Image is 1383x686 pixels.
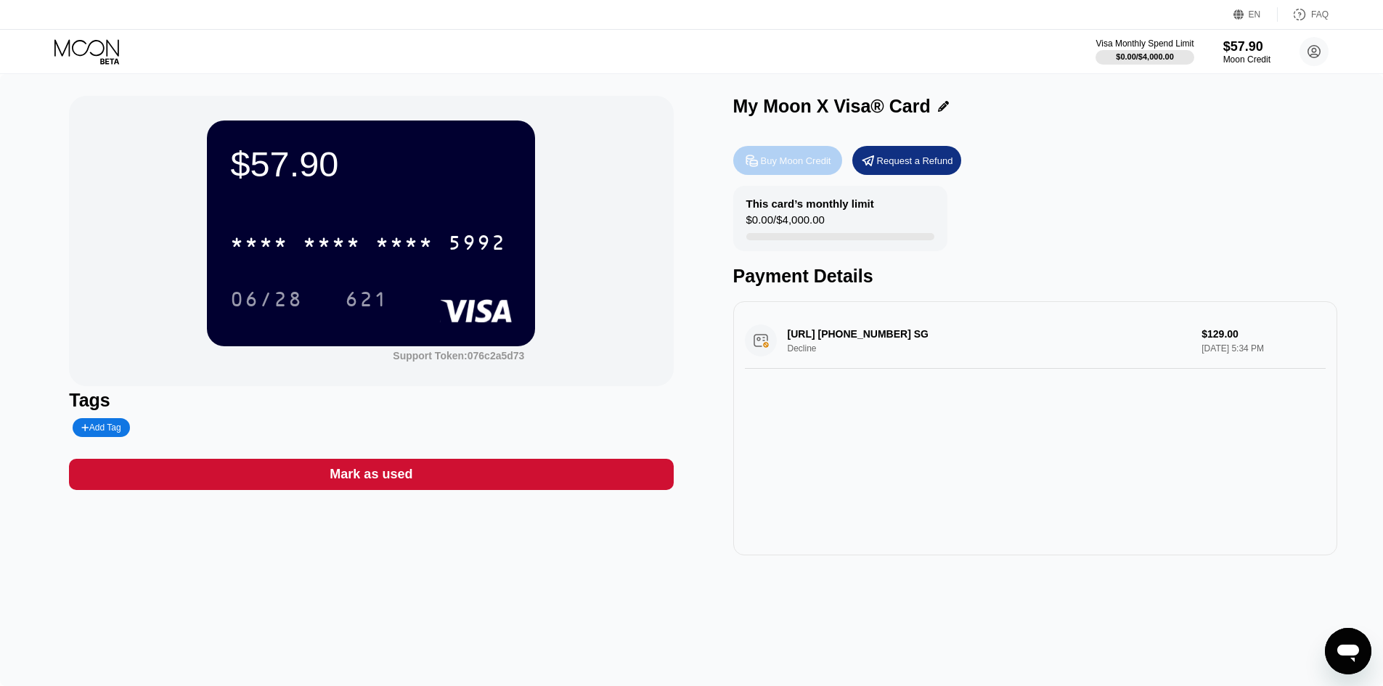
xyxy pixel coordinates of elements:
div: 06/28 [219,281,314,317]
div: EN [1249,9,1261,20]
div: Buy Moon Credit [733,146,842,175]
div: Request a Refund [877,155,953,167]
div: $57.90Moon Credit [1223,39,1270,65]
div: $57.90 [230,144,512,184]
div: $0.00 / $4,000.00 [1116,52,1174,61]
div: 06/28 [230,290,303,313]
div: 621 [345,290,388,313]
div: $0.00 / $4,000.00 [746,213,825,233]
div: My Moon X Visa® Card [733,96,931,117]
div: EN [1233,7,1278,22]
div: Support Token:076c2a5d73 [393,350,524,362]
div: Request a Refund [852,146,961,175]
div: FAQ [1311,9,1329,20]
div: Mark as used [330,466,412,483]
div: Mark as used [69,459,673,490]
div: Support Token: 076c2a5d73 [393,350,524,362]
div: This card’s monthly limit [746,197,874,210]
div: Visa Monthly Spend Limit$0.00/$4,000.00 [1096,38,1194,65]
div: Buy Moon Credit [761,155,831,167]
div: Add Tag [81,422,121,433]
div: 5992 [448,233,506,256]
iframe: Button to launch messaging window [1325,628,1371,674]
div: Tags [69,390,673,411]
div: FAQ [1278,7,1329,22]
div: Visa Monthly Spend Limit [1096,38,1194,49]
div: $57.90 [1223,39,1270,54]
div: Add Tag [73,418,129,437]
div: Moon Credit [1223,54,1270,65]
div: 621 [334,281,399,317]
div: Payment Details [733,266,1337,287]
